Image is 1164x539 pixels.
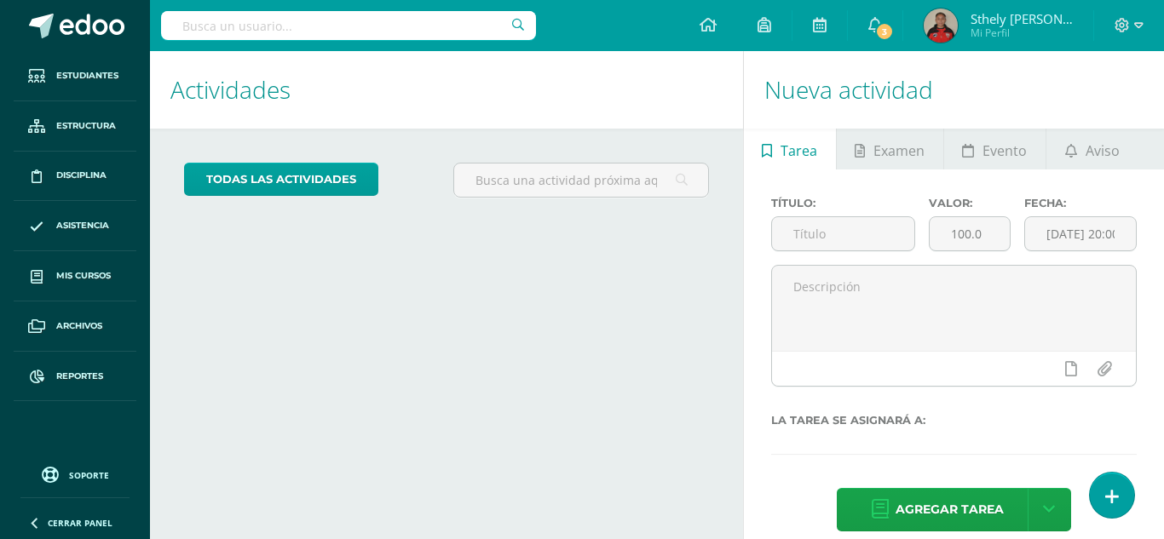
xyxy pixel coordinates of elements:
[14,51,136,101] a: Estudiantes
[873,130,925,171] span: Examen
[982,130,1027,171] span: Evento
[971,10,1073,27] span: Sthely [PERSON_NAME]
[161,11,536,40] input: Busca un usuario...
[1025,217,1136,250] input: Fecha de entrega
[944,129,1046,169] a: Evento
[896,489,1004,530] span: Agregar tarea
[56,119,116,133] span: Estructura
[781,130,817,171] span: Tarea
[772,217,915,250] input: Título
[14,352,136,402] a: Reportes
[184,163,378,196] a: todas las Actividades
[56,169,107,182] span: Disciplina
[924,9,958,43] img: 0c77af3d8e42b6d5cc46a24551f1b2ed.png
[14,152,136,202] a: Disciplina
[837,129,943,169] a: Examen
[14,301,136,352] a: Archivos
[14,251,136,301] a: Mis cursos
[14,101,136,152] a: Estructura
[454,163,708,197] input: Busca una actividad próxima aquí...
[69,469,109,481] span: Soporte
[14,201,136,251] a: Asistencia
[764,51,1144,129] h1: Nueva actividad
[170,51,723,129] h1: Actividades
[56,269,111,283] span: Mis cursos
[875,22,894,41] span: 3
[929,197,1010,209] label: Valor:
[1024,197,1137,209] label: Fecha:
[56,370,103,383] span: Reportes
[971,26,1073,40] span: Mi Perfil
[1046,129,1138,169] a: Aviso
[56,319,102,333] span: Archivos
[48,517,112,529] span: Cerrar panel
[771,414,1138,427] label: La tarea se asignará a:
[930,217,1009,250] input: Puntos máximos
[20,462,130,485] a: Soporte
[744,129,836,169] a: Tarea
[1086,130,1120,171] span: Aviso
[771,197,916,209] label: Título:
[56,69,118,83] span: Estudiantes
[56,219,109,232] span: Asistencia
